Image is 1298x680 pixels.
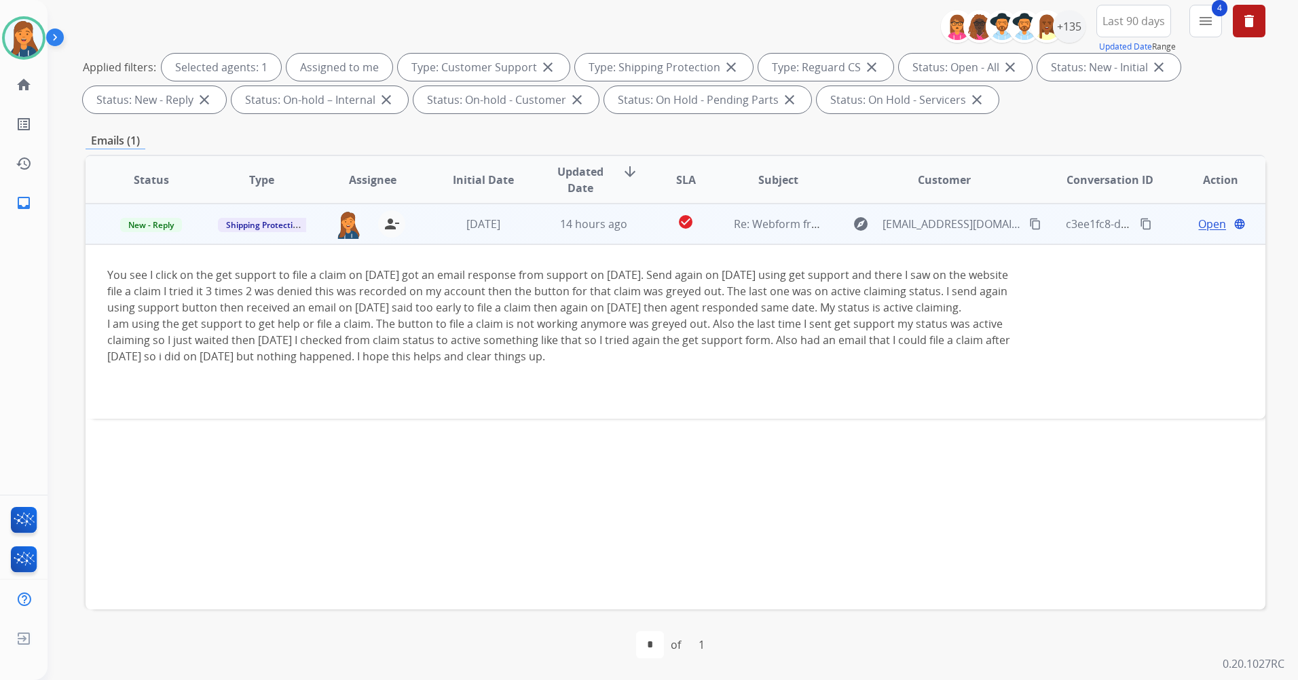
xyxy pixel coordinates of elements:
[335,210,362,239] img: agent-avatar
[413,86,599,113] div: Status: On-hold - Customer
[540,59,556,75] mat-icon: close
[1234,218,1246,230] mat-icon: language
[758,172,798,188] span: Subject
[83,86,226,113] div: Status: New - Reply
[196,92,212,108] mat-icon: close
[1053,10,1086,43] div: +135
[378,92,394,108] mat-icon: close
[16,155,32,172] mat-icon: history
[120,218,182,232] span: New - Reply
[671,637,681,653] div: of
[384,216,400,232] mat-icon: person_remove
[1066,216,1274,231] span: c3ee1fc8-ddb7-4d8d-91b1-33650666ce86
[575,54,753,81] div: Type: Shipping Protection
[1223,656,1284,672] p: 0.20.1027RC
[349,172,396,188] span: Assignee
[1067,172,1153,188] span: Conversation ID
[218,218,311,232] span: Shipping Protection
[688,631,716,658] div: 1
[398,54,570,81] div: Type: Customer Support
[466,216,500,231] span: [DATE]
[107,267,1022,316] div: You see I click on the get support to file a claim on [DATE] got an email response from support o...
[1002,59,1018,75] mat-icon: close
[1096,5,1171,37] button: Last 90 days
[1037,54,1181,81] div: Status: New - Initial
[16,116,32,132] mat-icon: list_alt
[569,92,585,108] mat-icon: close
[1102,18,1165,24] span: Last 90 days
[1140,218,1152,230] mat-icon: content_copy
[676,172,696,188] span: SLA
[1099,41,1152,52] button: Updated Date
[899,54,1032,81] div: Status: Open - All
[1189,5,1222,37] button: 4
[16,77,32,93] mat-icon: home
[162,54,281,81] div: Selected agents: 1
[883,216,1022,232] span: [EMAIL_ADDRESS][DOMAIN_NAME]
[1099,41,1176,52] span: Range
[853,216,869,232] mat-icon: explore
[1198,216,1226,232] span: Open
[83,59,156,75] p: Applied filters:
[1155,156,1265,204] th: Action
[1151,59,1167,75] mat-icon: close
[734,216,1060,231] span: Re: Webform from [EMAIL_ADDRESS][DOMAIN_NAME] on [DATE]
[1029,218,1041,230] mat-icon: content_copy
[969,92,985,108] mat-icon: close
[550,164,611,196] span: Updated Date
[453,172,514,188] span: Initial Date
[231,86,408,113] div: Status: On-hold – Internal
[1241,13,1257,29] mat-icon: delete
[1198,13,1214,29] mat-icon: menu
[758,54,893,81] div: Type: Reguard CS
[249,172,274,188] span: Type
[560,216,627,231] span: 14 hours ago
[723,59,739,75] mat-icon: close
[5,19,43,57] img: avatar
[622,164,638,180] mat-icon: arrow_downward
[16,195,32,211] mat-icon: inbox
[134,172,169,188] span: Status
[107,316,1022,364] div: I am using the get support to get help or file a claim. The button to file a claim is not working...
[604,86,811,113] div: Status: On Hold - Pending Parts
[864,59,880,75] mat-icon: close
[678,214,694,230] mat-icon: check_circle
[918,172,971,188] span: Customer
[817,86,999,113] div: Status: On Hold - Servicers
[86,132,145,149] p: Emails (1)
[286,54,392,81] div: Assigned to me
[781,92,798,108] mat-icon: close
